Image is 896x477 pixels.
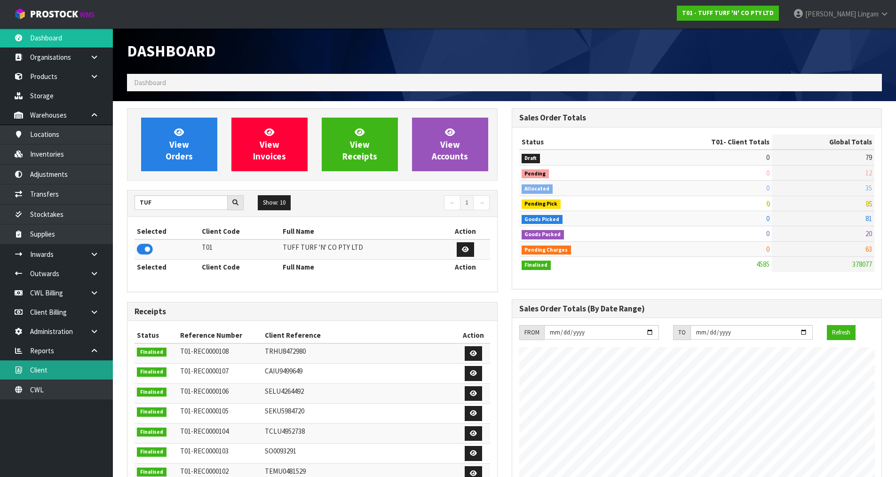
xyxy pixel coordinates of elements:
th: Reference Number [178,328,262,343]
span: T01-REC0000104 [180,427,229,436]
th: Full Name [280,260,441,275]
span: Pending Charges [522,246,571,255]
span: 0 [766,168,769,177]
img: cube-alt.png [14,8,26,20]
a: → [473,195,490,210]
span: T01-REC0000103 [180,446,229,455]
th: Global Totals [772,135,874,150]
th: Status [519,135,636,150]
strong: T01 - TUFF TURF 'N' CO PTY LTD [682,9,774,17]
a: T01 - TUFF TURF 'N' CO PTY LTD [677,6,779,21]
th: Client Code [199,224,280,239]
span: CAIU9499649 [265,366,302,375]
th: Full Name [280,224,441,239]
div: TO [673,325,690,340]
th: Client Code [199,260,280,275]
span: Pending [522,169,549,179]
span: Finalised [137,468,167,477]
td: TUFF TURF 'N' CO PTY LTD [280,239,441,260]
a: ViewAccounts [412,118,488,171]
span: Dashboard [134,78,166,87]
span: Goods Packed [522,230,564,239]
span: Allocated [522,184,553,194]
span: T01-REC0000106 [180,387,229,396]
span: 0 [766,153,769,162]
span: 85 [865,199,872,208]
a: ViewOrders [141,118,217,171]
span: T01-REC0000102 [180,467,229,476]
span: 4585 [756,260,769,269]
span: 35 [865,183,872,192]
th: Status [135,328,178,343]
small: WMS [80,10,95,19]
span: T01-REC0000105 [180,406,229,415]
span: Lingam [857,9,879,18]
span: Finalised [137,367,167,377]
span: TEMU0481529 [265,467,306,476]
th: Action [457,328,490,343]
th: Client Reference [262,328,457,343]
span: Pending Pick [522,199,561,209]
span: T01-REC0000107 [180,366,229,375]
span: View Accounts [432,127,468,162]
a: 1 [460,195,474,210]
span: 0 [766,245,769,254]
nav: Page navigation [319,195,490,212]
span: TRHU8472980 [265,347,306,356]
th: Selected [135,260,199,275]
a: ViewReceipts [322,118,398,171]
span: Draft [522,154,540,163]
span: SEKU5984720 [265,406,304,415]
span: 0 [766,214,769,223]
span: View Invoices [253,127,286,162]
span: 20 [865,229,872,238]
td: T01 [199,239,280,260]
span: ProStock [30,8,78,20]
h3: Sales Order Totals [519,113,875,122]
th: Action [441,224,490,239]
h3: Sales Order Totals (By Date Range) [519,304,875,313]
a: ViewInvoices [231,118,308,171]
span: T01-REC0000108 [180,347,229,356]
span: T01 [711,137,723,146]
div: FROM [519,325,544,340]
span: 0 [766,183,769,192]
span: Finalised [137,348,167,357]
th: Selected [135,224,199,239]
h3: Receipts [135,307,490,316]
span: Finalised [137,407,167,417]
span: 63 [865,245,872,254]
span: 0 [766,199,769,208]
a: ← [444,195,460,210]
th: - Client Totals [636,135,772,150]
span: 79 [865,153,872,162]
span: 378077 [852,260,872,269]
span: 0 [766,229,769,238]
button: Show: 10 [258,195,291,210]
span: [PERSON_NAME] [805,9,856,18]
span: 81 [865,214,872,223]
span: SELU4264492 [265,387,304,396]
span: View Orders [166,127,193,162]
span: Finalised [137,388,167,397]
span: Finalised [522,261,551,270]
button: Refresh [827,325,856,340]
span: Goods Picked [522,215,563,224]
span: Finalised [137,428,167,437]
span: TCLU4952738 [265,427,305,436]
span: Dashboard [127,41,216,61]
span: View Receipts [342,127,377,162]
span: 12 [865,168,872,177]
th: Action [441,260,490,275]
input: Search clients [135,195,228,210]
span: Finalised [137,447,167,457]
span: SO0093291 [265,446,296,455]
